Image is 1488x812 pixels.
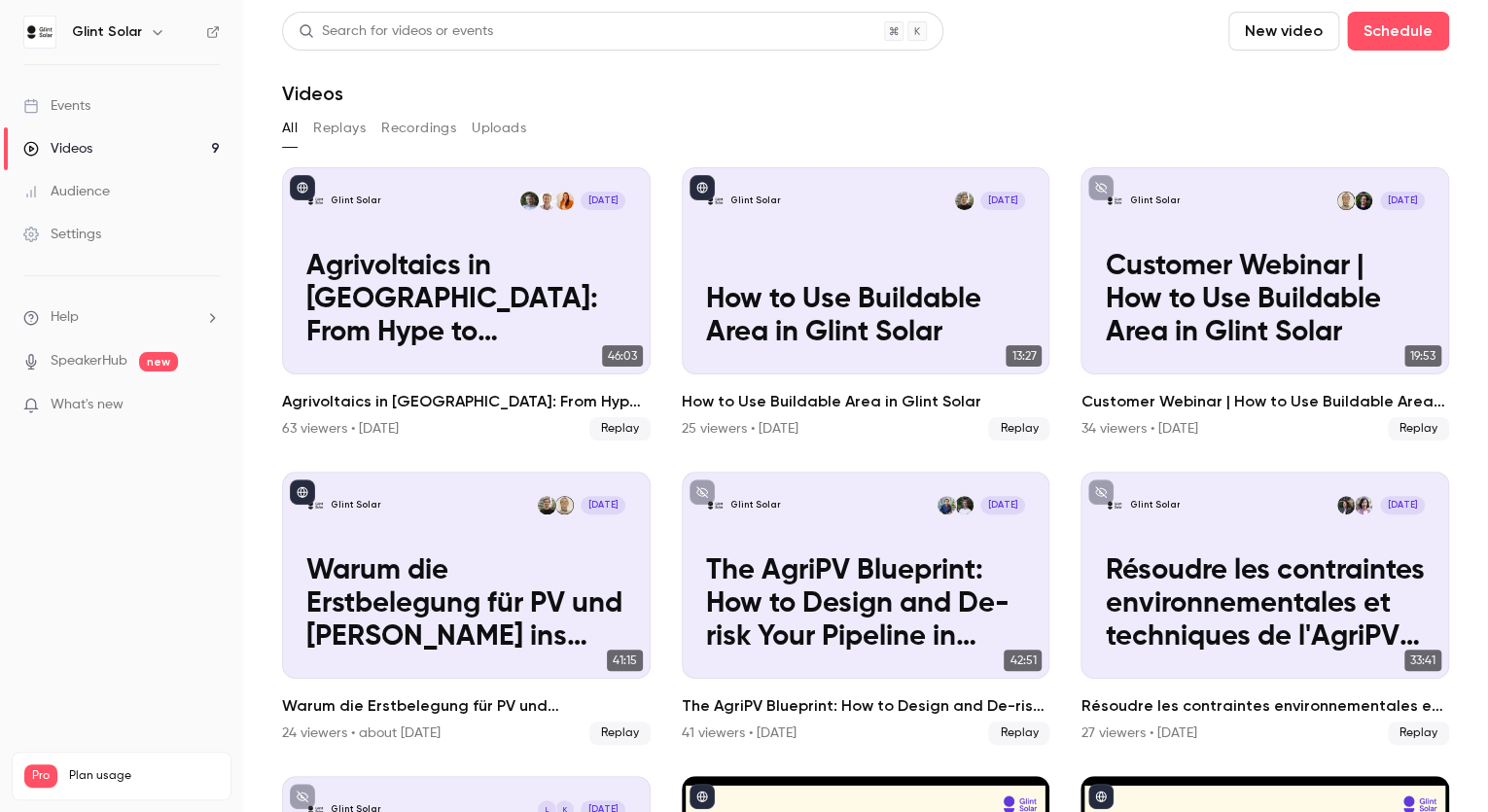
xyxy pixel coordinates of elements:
[581,496,625,514] span: [DATE]
[282,167,651,441] a: Agrivoltaics in Europe: From Hype to ImplementationGlint SolarLise-Marie BieberEven KvellandHaral...
[23,139,92,159] div: Videos
[706,192,725,210] img: How to Use Buildable Area in Glint Solar
[690,784,715,809] button: published
[682,167,1050,441] li: How to Use Buildable Area in Glint Solar
[282,113,298,144] button: All
[282,82,343,105] h1: Videos
[589,722,651,745] span: Replay
[331,499,381,512] p: Glint Solar
[589,417,651,441] span: Replay
[1081,472,1449,745] a: Résoudre les contraintes environnementales et techniques de l'AgriPV avec Glint SolarGlint SolarL...
[51,395,124,415] span: What's new
[24,764,57,788] span: Pro
[955,496,974,514] img: Fredrik Blom
[690,175,715,200] button: published
[1355,192,1373,210] img: Patrick Ziolkowski
[730,194,781,207] p: Glint Solar
[682,419,798,439] div: 25 viewers • [DATE]
[1355,496,1373,514] img: Lena Karlsen
[1081,390,1449,413] h2: Customer Webinar | How to Use Buildable Area in Glint Solar
[520,192,539,210] img: Harald Olderheim
[1228,12,1339,51] button: New video
[555,496,574,514] img: Kersten Williams
[1081,167,1449,441] a: Customer Webinar | How to Use Buildable Area in Glint Solar Glint SolarPatrick ZiolkowskiKersten ...
[706,555,1025,654] p: The AgriPV Blueprint: How to Design and De-risk Your Pipeline in [GEOGRAPHIC_DATA]’s Growing Market
[1006,345,1042,367] span: 13:27
[682,694,1050,718] h2: The AgriPV Blueprint: How to Design and De-risk Your Pipeline in [GEOGRAPHIC_DATA]’s Growing Market
[282,419,399,439] div: 63 viewers • [DATE]
[938,496,956,514] img: Steffen Hoyemsvoll
[282,724,441,743] div: 24 viewers • about [DATE]
[290,175,315,200] button: published
[299,21,493,42] div: Search for videos or events
[1106,555,1425,654] p: Résoudre les contraintes environnementales et techniques de l'AgriPV avec Glint Solar
[682,167,1050,441] a: How to Use Buildable Area in Glint Solar Glint SolarKai Erspamer[DATE]How to Use Buildable Area i...
[282,167,651,441] li: Agrivoltaics in Europe: From Hype to Implementation
[23,96,90,116] div: Events
[1004,650,1042,671] span: 42:51
[282,12,1449,800] section: Videos
[1081,724,1196,743] div: 27 viewers • [DATE]
[1106,192,1124,210] img: Customer Webinar | How to Use Buildable Area in Glint Solar
[381,113,456,144] button: Recordings
[472,113,526,144] button: Uploads
[980,192,1025,210] span: [DATE]
[1404,345,1441,367] span: 19:53
[980,496,1025,514] span: [DATE]
[1388,417,1449,441] span: Replay
[682,472,1050,745] a: The AgriPV Blueprint: How to Design and De-risk Your Pipeline in Europe’s Growing MarketGlint Sol...
[1337,192,1356,210] img: Kersten Williams
[538,192,556,210] img: Even Kvelland
[69,768,219,784] span: Plan usage
[706,496,725,514] img: The AgriPV Blueprint: How to Design and De-risk Your Pipeline in Europe’s Growing Market
[730,499,781,512] p: Glint Solar
[306,555,625,654] p: Warum die Erstbelegung für PV und [PERSON_NAME] ins Projektentwicklungsteam gehört
[1347,12,1449,51] button: Schedule
[988,417,1049,441] span: Replay
[1129,499,1180,512] p: Glint Solar
[1129,194,1180,207] p: Glint Solar
[306,496,325,514] img: Warum die Erstbelegung für PV und BESS ins Projektentwicklungsteam gehört
[1380,496,1425,514] span: [DATE]
[1081,167,1449,441] li: Customer Webinar | How to Use Buildable Area in Glint Solar
[682,472,1050,745] li: The AgriPV Blueprint: How to Design and De-risk Your Pipeline in Europe’s Growing Market
[282,472,651,745] a: Warum die Erstbelegung für PV und BESS ins Projektentwicklungsteam gehört Glint SolarKersten Will...
[139,352,178,371] span: new
[607,650,643,671] span: 41:15
[1380,192,1425,210] span: [DATE]
[313,113,366,144] button: Replays
[955,192,974,210] img: Kai Erspamer
[682,724,797,743] div: 41 viewers • [DATE]
[602,345,643,367] span: 46:03
[1088,175,1114,200] button: unpublished
[1106,496,1124,514] img: Résoudre les contraintes environnementales et techniques de l'AgriPV avec Glint Solar
[306,251,625,350] p: Agrivoltaics in [GEOGRAPHIC_DATA]: From Hype to Implementation
[1388,722,1449,745] span: Replay
[23,225,101,244] div: Settings
[1081,694,1449,718] h2: Résoudre les contraintes environnementales et techniques de l'AgriPV avec Glint Solar
[282,472,651,745] li: Warum die Erstbelegung für PV und BESS ins Projektentwicklungsteam gehört
[282,694,651,718] h2: Warum die Erstbelegung für PV und [PERSON_NAME] ins Projektentwicklungsteam gehört
[1081,472,1449,745] li: Résoudre les contraintes environnementales et techniques de l'AgriPV avec Glint Solar
[23,307,220,328] li: help-dropdown-opener
[1081,419,1197,439] div: 34 viewers • [DATE]
[706,284,1025,350] p: How to Use Buildable Area in Glint Solar
[1337,496,1356,514] img: Rémi Bégaud
[282,390,651,413] h2: Agrivoltaics in [GEOGRAPHIC_DATA]: From Hype to Implementation
[331,194,381,207] p: Glint Solar
[196,397,220,414] iframe: Noticeable Trigger
[51,351,127,371] a: SpeakerHub
[1088,479,1114,505] button: unpublished
[988,722,1049,745] span: Replay
[538,496,556,514] img: Kai Erspamer
[682,390,1050,413] h2: How to Use Buildable Area in Glint Solar
[290,784,315,809] button: unpublished
[1088,784,1114,809] button: published
[306,192,325,210] img: Agrivoltaics in Europe: From Hype to Implementation
[24,17,55,48] img: Glint Solar
[690,479,715,505] button: unpublished
[72,22,142,42] h6: Glint Solar
[1404,650,1441,671] span: 33:41
[23,182,110,201] div: Audience
[51,307,79,328] span: Help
